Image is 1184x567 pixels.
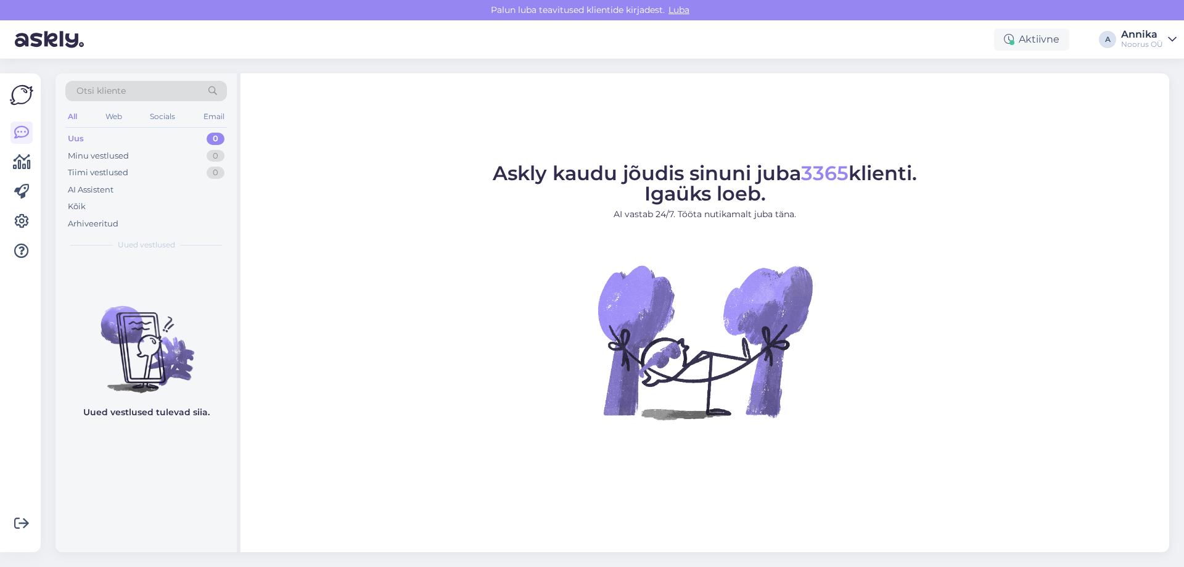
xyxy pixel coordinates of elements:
[201,109,227,125] div: Email
[493,161,917,205] span: Askly kaudu jõudis sinuni juba klienti. Igaüks loeb.
[118,239,175,250] span: Uued vestlused
[76,85,126,97] span: Otsi kliente
[1099,31,1116,48] div: A
[665,4,693,15] span: Luba
[68,218,118,230] div: Arhiveeritud
[65,109,80,125] div: All
[1121,30,1177,49] a: AnnikaNoorus OÜ
[207,133,224,145] div: 0
[68,133,84,145] div: Uus
[801,161,849,185] span: 3365
[1121,30,1163,39] div: Annika
[83,406,210,419] p: Uued vestlused tulevad siia.
[68,184,113,196] div: AI Assistent
[55,284,237,395] img: No chats
[594,231,816,453] img: No Chat active
[493,208,917,221] p: AI vastab 24/7. Tööta nutikamalt juba täna.
[103,109,125,125] div: Web
[68,167,128,179] div: Tiimi vestlused
[68,150,129,162] div: Minu vestlused
[10,83,33,107] img: Askly Logo
[147,109,178,125] div: Socials
[1121,39,1163,49] div: Noorus OÜ
[68,201,86,213] div: Kõik
[207,150,224,162] div: 0
[207,167,224,179] div: 0
[994,28,1069,51] div: Aktiivne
